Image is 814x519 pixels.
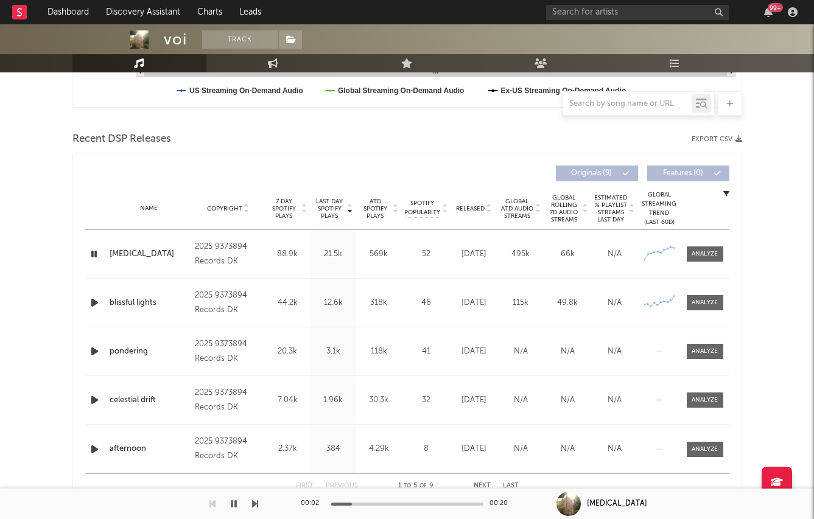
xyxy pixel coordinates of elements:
button: Features(0) [647,165,729,181]
div: N/A [594,394,635,406]
div: 66k [547,248,588,260]
span: Originals ( 9 ) [564,170,620,177]
div: 4.29k [359,443,399,455]
div: 00:20 [489,496,514,511]
div: 46 [405,297,447,309]
a: celestial drift [110,394,189,406]
div: 88.9k [268,248,307,260]
div: 569k [359,248,399,260]
div: 41 [405,346,447,358]
span: Global ATD Audio Streams [500,198,534,220]
div: 32 [405,394,447,406]
text: Global Streaming On-Demand Audio [337,86,464,95]
div: 30.3k [359,394,399,406]
button: Export CSV [692,136,742,143]
span: 7 Day Spotify Plays [268,198,300,220]
div: 99 + [768,3,783,12]
div: N/A [547,394,588,406]
text: US Streaming On-Demand Audio [189,86,303,95]
div: N/A [547,346,588,358]
div: [DATE] [454,346,494,358]
span: Features ( 0 ) [655,170,711,177]
div: 2025 9373894 Records DK [195,434,261,464]
div: [DATE] [454,394,494,406]
div: 8 [405,443,447,455]
a: pondering [110,346,189,358]
a: afternoon [110,443,189,455]
a: [MEDICAL_DATA] [110,248,189,260]
div: [DATE] [454,248,494,260]
div: N/A [594,346,635,358]
div: 20.3k [268,346,307,358]
div: 52 [405,248,447,260]
span: Last Day Spotify Plays [314,198,346,220]
button: First [296,482,314,489]
div: 3.1k [314,346,353,358]
div: N/A [500,443,541,455]
div: 2025 9373894 Records DK [195,337,261,366]
div: Name [110,204,189,213]
div: 21.5k [314,248,353,260]
div: N/A [594,443,635,455]
div: Global Streaming Trend (Last 60D) [641,190,678,227]
span: Released [456,205,485,212]
button: Track [202,30,278,49]
button: 99+ [764,7,773,17]
text: Ex-US Streaming On-Demand Audio [500,86,626,95]
div: N/A [547,443,588,455]
div: 118k [359,346,399,358]
div: [DATE] [454,443,494,455]
a: blissful lights [110,297,189,309]
div: 44.2k [268,297,307,309]
div: 7.04k [268,394,307,406]
div: N/A [594,248,635,260]
button: Previous [326,482,358,489]
button: Last [503,482,519,489]
div: 318k [359,297,399,309]
div: N/A [500,346,541,358]
button: Next [474,482,491,489]
span: to [404,483,411,489]
input: Search for artists [546,5,729,20]
div: 2025 9373894 Records DK [195,288,261,318]
div: 115k [500,297,541,309]
div: 49.8k [547,297,588,309]
div: 1 5 9 [382,479,449,493]
input: Search by song name or URL [563,99,692,109]
div: 12.6k [314,297,353,309]
div: 384 [314,443,353,455]
div: N/A [500,394,541,406]
div: [DATE] [454,297,494,309]
span: ATD Spotify Plays [359,198,391,220]
div: 1.96k [314,394,353,406]
span: Copyright [207,205,242,212]
div: [MEDICAL_DATA] [587,498,647,509]
div: 2.37k [268,443,307,455]
span: Estimated % Playlist Streams Last Day [594,194,628,223]
div: 495k [500,248,541,260]
span: Spotify Popularity [404,199,440,217]
span: Global Rolling 7D Audio Streams [547,194,581,223]
button: Originals(9) [556,165,638,181]
span: Recent DSP Releases [72,132,171,147]
div: 00:02 [301,496,325,511]
div: N/A [594,297,635,309]
span: of [419,483,427,489]
div: 2025 9373894 Records DK [195,240,261,269]
div: 2025 9373894 Records DK [195,386,261,415]
div: voi [164,30,187,49]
